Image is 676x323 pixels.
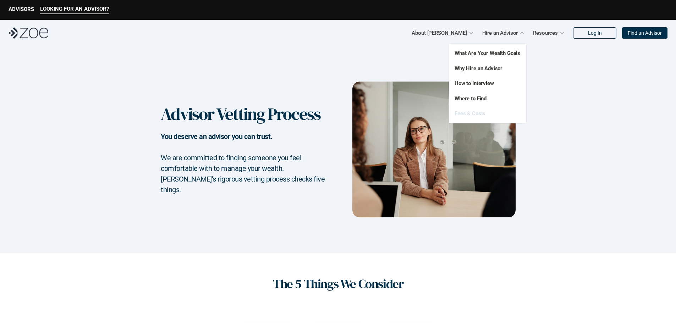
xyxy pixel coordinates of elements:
a: Where to Find [455,95,487,102]
h2: You deserve an advisor you can trust. [161,131,325,152]
p: Hire an Advisor [482,28,518,38]
h2: We are committed to finding someone you feel comfortable with to manage your wealth. [PERSON_NAME... [161,152,325,195]
a: Why Hire an Advisor [455,65,502,72]
p: Find an Advisor [628,30,662,36]
a: How to Interview [455,80,494,87]
p: About [PERSON_NAME] [412,28,467,38]
a: Fees & Costs [455,110,485,117]
h1: The 5 Things We Consider [273,277,403,291]
a: Log In [573,27,616,39]
p: Log In [588,30,602,36]
a: What Are Your Wealth Goals [455,50,520,56]
p: ADVISORS [9,6,34,12]
h1: Advisor Vetting Process [161,104,323,124]
p: Resources [533,28,558,38]
p: LOOKING FOR AN ADVISOR? [40,6,109,12]
a: Find an Advisor [622,27,667,39]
